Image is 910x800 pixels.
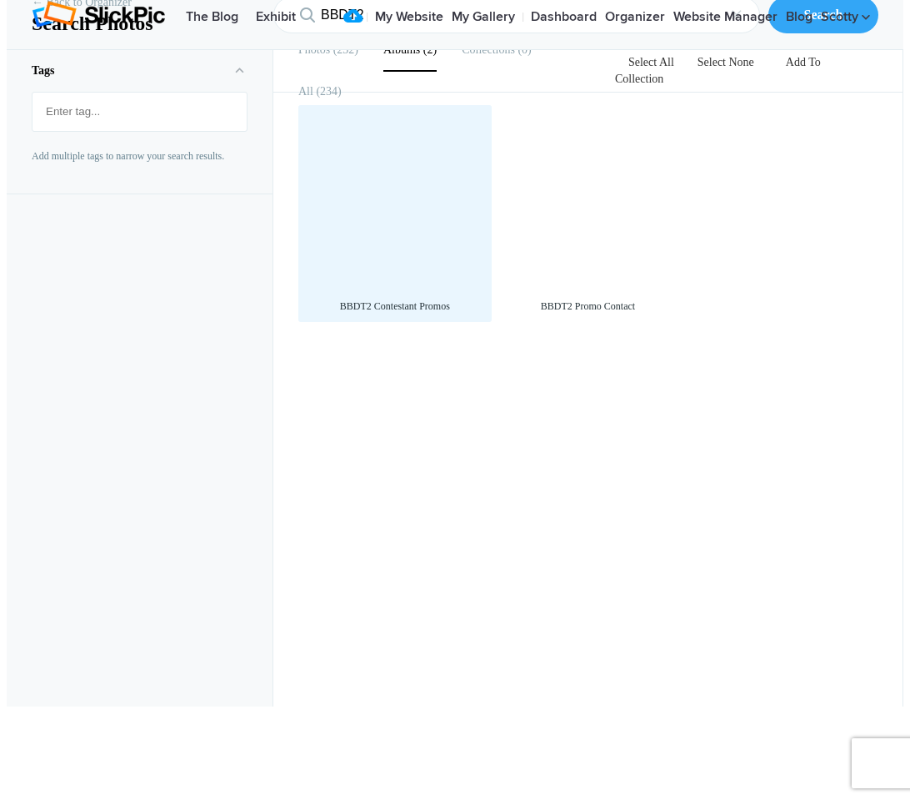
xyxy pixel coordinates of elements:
[618,56,684,68] a: Select All
[307,299,483,314] div: BBDT2 Contestant Promos
[687,56,764,68] a: Select None
[41,97,238,127] input: Enter tag...
[32,64,55,77] b: Tags
[32,93,247,131] mat-chip-list: Fruit selection
[500,299,677,314] div: BBDT2 Promo Contact
[32,148,247,164] p: Add multiple tags to narrow your search results.
[298,85,313,98] b: All
[313,85,342,98] span: 234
